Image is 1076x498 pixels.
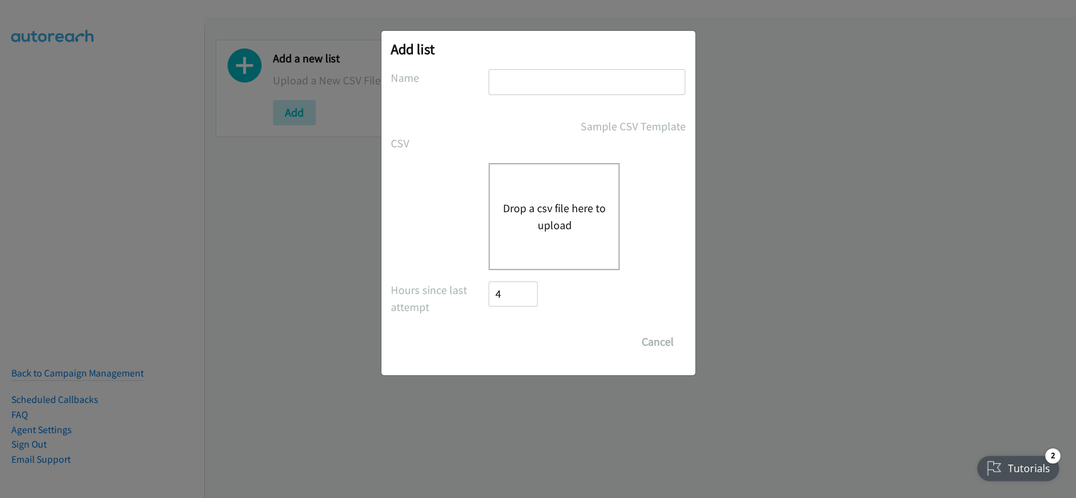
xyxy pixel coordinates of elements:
button: Drop a csv file here to upload [502,200,606,234]
label: Hours since last attempt [391,281,489,315]
button: Cancel [630,329,686,354]
h2: Add list [391,40,686,58]
iframe: Checklist [969,443,1067,489]
a: Sample CSV Template [581,118,686,135]
label: CSV [391,135,489,152]
label: Name [391,69,489,86]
